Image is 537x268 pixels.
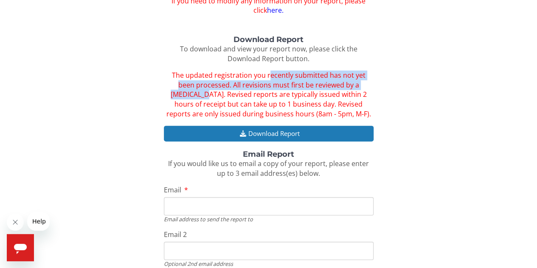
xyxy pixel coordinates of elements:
span: If you would like us to email a copy of your report, please enter up to 3 email address(es) below. [168,159,369,178]
iframe: Message from company [27,212,50,231]
iframe: Close message [7,214,24,231]
span: Email [164,185,181,195]
span: The updated registration you recently submitted has not yet been processed. All revisions must fi... [166,71,371,118]
span: To download and view your report now, please click the Download Report button. [180,44,357,63]
span: Email 2 [164,230,187,239]
strong: Email Report [243,150,294,159]
button: Download Report [164,126,374,141]
strong: Download Report [233,35,304,44]
div: Optional 2nd email address [164,260,374,268]
div: Email address to send the report to [164,215,374,223]
iframe: Button to launch messaging window [7,234,34,261]
a: here. [267,6,284,15]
